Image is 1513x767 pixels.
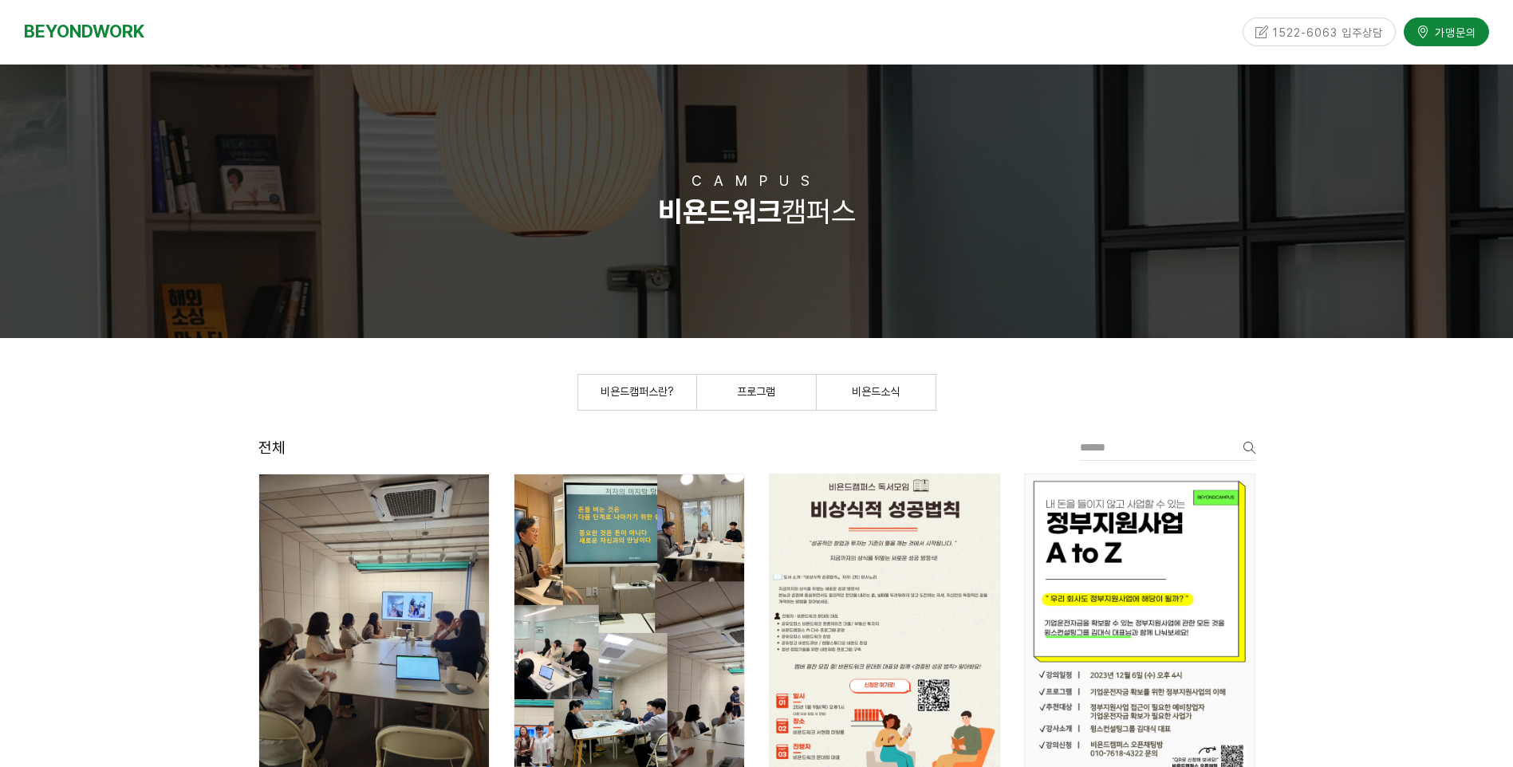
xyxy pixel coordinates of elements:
[697,375,816,410] a: 프로그램
[578,375,696,410] a: 비욘드캠퍼스란?
[658,195,856,229] span: 캠퍼스
[737,385,775,398] span: 프로그램
[1404,17,1489,45] a: 가맹문의
[1430,24,1476,40] span: 가맹문의
[601,385,674,398] span: 비욘드캠퍼스란?
[658,195,782,229] strong: 비욘드워크
[852,385,900,398] span: 비욘드소식
[258,435,286,462] header: 전체
[691,172,822,189] span: CAMPUS
[24,17,144,46] a: BEYONDWORK
[817,375,936,410] a: 비욘드소식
